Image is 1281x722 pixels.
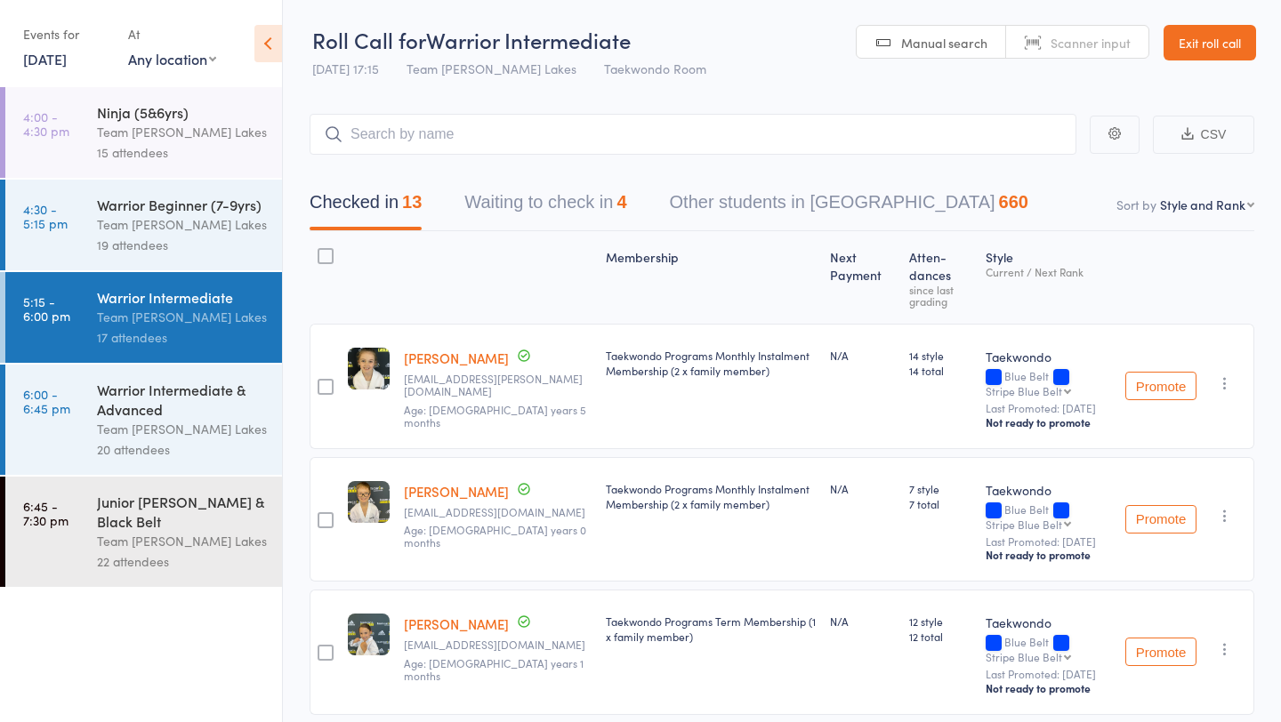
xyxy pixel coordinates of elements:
[23,49,67,68] a: [DATE]
[986,348,1111,365] div: Taekwondo
[348,481,390,523] img: image1715236562.png
[404,482,509,501] a: [PERSON_NAME]
[901,34,987,52] span: Manual search
[312,60,379,77] span: [DATE] 17:15
[97,419,267,439] div: Team [PERSON_NAME] Lakes
[606,348,816,378] div: Taekwondo Programs Monthly Instalment Membership (2 x family member)
[97,380,267,419] div: Warrior Intermediate & Advanced
[986,415,1111,429] div: Not ready to promote
[97,307,267,327] div: Team [PERSON_NAME] Lakes
[402,192,422,212] div: 13
[909,629,971,644] span: 12 total
[348,614,390,655] img: image1710544097.png
[830,348,895,363] div: N/A
[1116,196,1156,213] label: Sort by
[986,503,1111,530] div: Blue Belt
[909,481,971,496] span: 7 style
[97,142,267,163] div: 15 attendees
[97,214,267,235] div: Team [PERSON_NAME] Lakes
[823,239,902,316] div: Next Payment
[986,266,1111,277] div: Current / Next Rank
[97,327,267,348] div: 17 attendees
[404,349,509,367] a: [PERSON_NAME]
[1125,638,1196,666] button: Promote
[909,348,971,363] span: 14 style
[1153,116,1254,154] button: CSV
[986,636,1111,662] div: Blue Belt
[986,402,1111,414] small: Last Promoted: [DATE]
[606,614,816,644] div: Taekwondo Programs Term Membership (1 x family member)
[5,180,282,270] a: 4:30 -5:15 pmWarrior Beginner (7-9yrs)Team [PERSON_NAME] Lakes19 attendees
[902,239,979,316] div: Atten­dances
[464,183,626,230] button: Waiting to check in4
[830,614,895,629] div: N/A
[404,522,586,550] span: Age: [DEMOGRAPHIC_DATA] years 0 months
[97,551,267,572] div: 22 attendees
[310,114,1076,155] input: Search by name
[986,385,1062,397] div: Stripe Blue Belt
[986,535,1111,548] small: Last Promoted: [DATE]
[986,481,1111,499] div: Taekwondo
[23,294,70,323] time: 5:15 - 6:00 pm
[1160,196,1245,213] div: Style and Rank
[97,287,267,307] div: Warrior Intermediate
[97,439,267,460] div: 20 attendees
[5,365,282,475] a: 6:00 -6:45 pmWarrior Intermediate & AdvancedTeam [PERSON_NAME] Lakes20 attendees
[312,25,426,54] span: Roll Call for
[999,192,1028,212] div: 660
[604,60,706,77] span: Taekwondo Room
[986,614,1111,631] div: Taekwondo
[670,183,1028,230] button: Other students in [GEOGRAPHIC_DATA]660
[97,531,267,551] div: Team [PERSON_NAME] Lakes
[404,402,586,429] span: Age: [DEMOGRAPHIC_DATA] years 5 months
[986,518,1062,530] div: Stripe Blue Belt
[5,87,282,178] a: 4:00 -4:30 pmNinja (5&6yrs)Team [PERSON_NAME] Lakes15 attendees
[23,202,68,230] time: 4:30 - 5:15 pm
[426,25,631,54] span: Warrior Intermediate
[1125,372,1196,400] button: Promote
[404,638,592,651] small: brendanfardell@gmail.com
[986,548,1111,562] div: Not ready to promote
[310,183,422,230] button: Checked in13
[404,614,509,633] a: [PERSON_NAME]
[407,60,576,77] span: Team [PERSON_NAME] Lakes
[909,363,971,378] span: 14 total
[606,481,816,511] div: Taekwondo Programs Monthly Instalment Membership (2 x family member)
[128,20,216,49] div: At
[830,481,895,496] div: N/A
[5,477,282,587] a: 6:45 -7:30 pmJunior [PERSON_NAME] & Black BeltTeam [PERSON_NAME] Lakes22 attendees
[909,614,971,629] span: 12 style
[986,668,1111,680] small: Last Promoted: [DATE]
[23,109,69,138] time: 4:00 - 4:30 pm
[909,496,971,511] span: 7 total
[128,49,216,68] div: Any location
[97,235,267,255] div: 19 attendees
[404,506,592,518] small: dent391@gmail.com
[348,348,390,389] img: image1686291690.png
[1051,34,1131,52] span: Scanner input
[23,499,68,527] time: 6:45 - 7:30 pm
[1125,505,1196,533] button: Promote
[404,373,592,398] small: krystel.nield@gmail.com
[97,102,267,122] div: Ninja (5&6yrs)
[616,192,626,212] div: 4
[979,239,1118,316] div: Style
[986,651,1062,662] div: Stripe Blue Belt
[986,370,1111,397] div: Blue Belt
[1164,25,1256,60] a: Exit roll call
[404,655,584,683] span: Age: [DEMOGRAPHIC_DATA] years 1 months
[599,239,823,316] div: Membership
[23,387,70,415] time: 6:00 - 6:45 pm
[5,272,282,363] a: 5:15 -6:00 pmWarrior IntermediateTeam [PERSON_NAME] Lakes17 attendees
[23,20,110,49] div: Events for
[97,122,267,142] div: Team [PERSON_NAME] Lakes
[97,195,267,214] div: Warrior Beginner (7-9yrs)
[909,284,971,307] div: since last grading
[986,681,1111,695] div: Not ready to promote
[97,492,267,531] div: Junior [PERSON_NAME] & Black Belt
